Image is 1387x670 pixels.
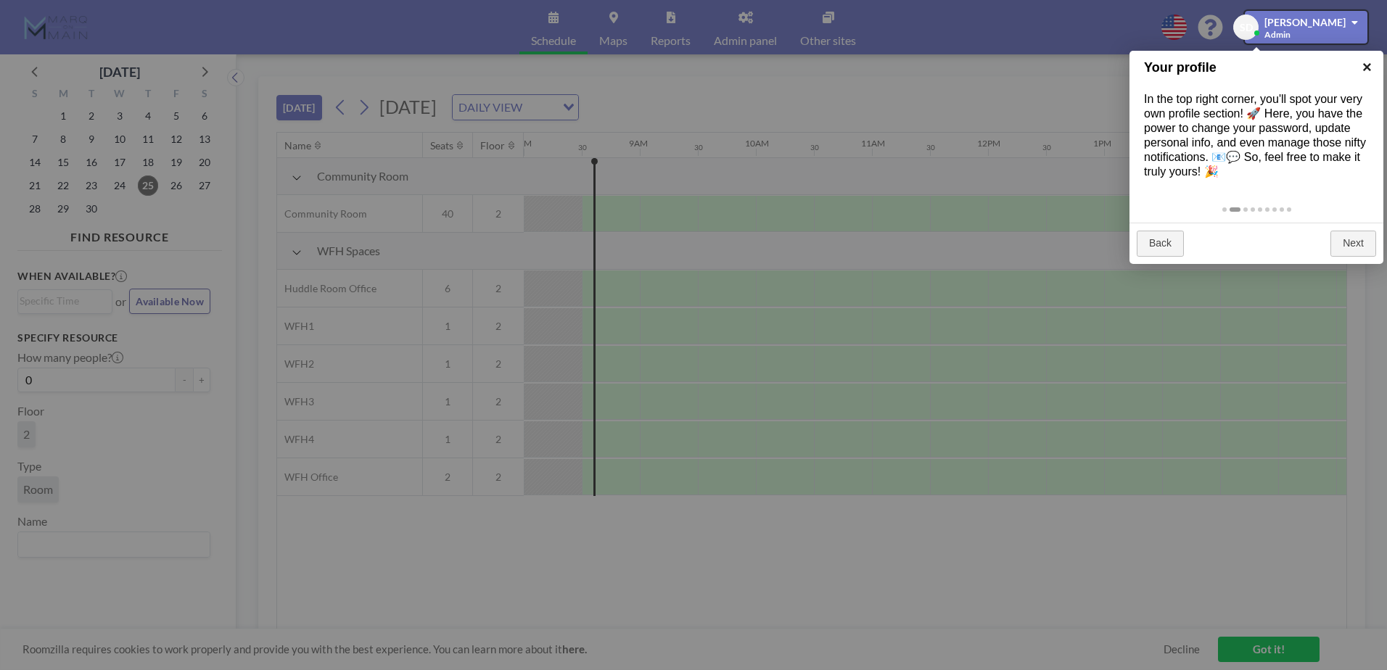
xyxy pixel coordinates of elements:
[1240,21,1253,34] span: SD
[1351,51,1383,83] a: ×
[1144,58,1346,78] h1: Your profile
[1137,231,1184,257] a: Back
[1330,231,1376,257] a: Next
[1129,78,1383,194] div: In the top right corner, you'll spot your very own profile section! 🚀 Here, you have the power to...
